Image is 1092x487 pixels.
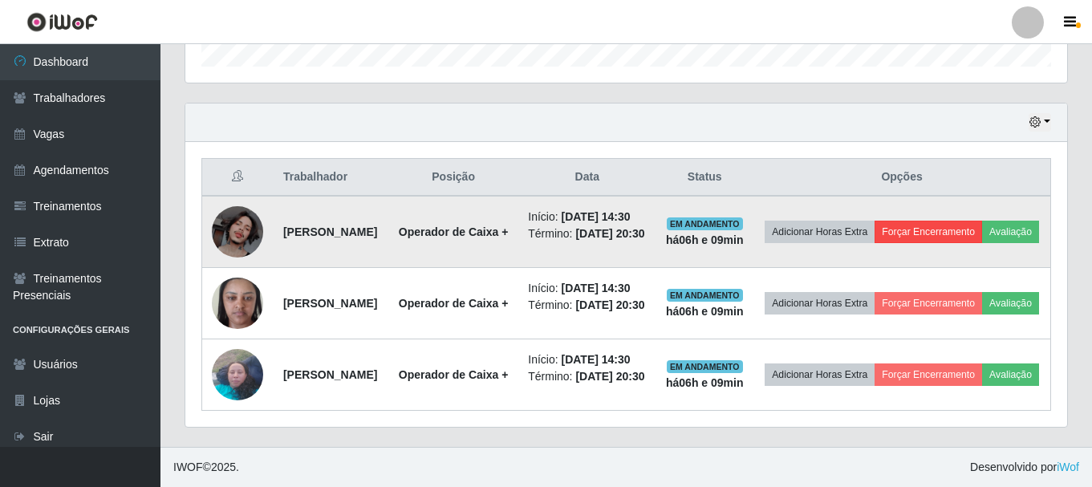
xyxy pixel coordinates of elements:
button: Avaliação [982,292,1039,315]
a: iWof [1057,461,1079,473]
button: Adicionar Horas Extra [765,221,875,243]
strong: [PERSON_NAME] [283,368,377,381]
strong: Operador de Caixa + [399,225,509,238]
li: Término: [528,368,646,385]
strong: [PERSON_NAME] [283,225,377,238]
button: Forçar Encerramento [875,221,982,243]
li: Início: [528,209,646,225]
button: Adicionar Horas Extra [765,363,875,386]
th: Data [518,159,656,197]
button: Adicionar Horas Extra [765,292,875,315]
th: Status [656,159,753,197]
th: Posição [388,159,518,197]
time: [DATE] 14:30 [562,353,631,366]
button: Avaliação [982,363,1039,386]
strong: Operador de Caixa + [399,297,509,310]
span: EM ANDAMENTO [667,360,743,373]
time: [DATE] 14:30 [562,210,631,223]
button: Forçar Encerramento [875,363,982,386]
span: IWOF [173,461,203,473]
img: 1734430327738.jpeg [212,269,263,337]
li: Início: [528,280,646,297]
th: Trabalhador [274,159,388,197]
time: [DATE] 20:30 [575,370,644,383]
span: EM ANDAMENTO [667,289,743,302]
strong: há 06 h e 09 min [666,233,744,246]
button: Avaliação [982,221,1039,243]
strong: há 06 h e 09 min [666,376,744,389]
time: [DATE] 20:30 [575,298,644,311]
li: Término: [528,225,646,242]
strong: [PERSON_NAME] [283,297,377,310]
li: Início: [528,351,646,368]
span: © 2025 . [173,459,239,476]
li: Término: [528,297,646,314]
time: [DATE] 14:30 [562,282,631,294]
img: CoreUI Logo [26,12,98,32]
span: Desenvolvido por [970,459,1079,476]
span: EM ANDAMENTO [667,217,743,230]
th: Opções [753,159,1050,197]
strong: Operador de Caixa + [399,368,509,381]
time: [DATE] 20:30 [575,227,644,240]
img: 1737388336491.jpeg [212,340,263,408]
button: Forçar Encerramento [875,292,982,315]
strong: há 06 h e 09 min [666,305,744,318]
img: 1697220475229.jpeg [212,206,263,258]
